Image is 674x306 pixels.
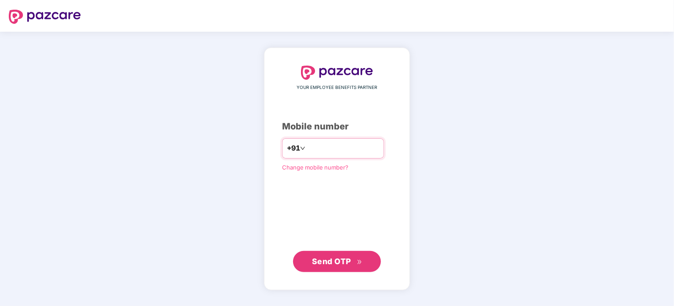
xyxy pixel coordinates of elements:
[9,10,81,24] img: logo
[357,259,362,265] span: double-right
[287,143,300,154] span: +91
[297,84,377,91] span: YOUR EMPLOYEE BENEFITS PARTNER
[301,66,373,80] img: logo
[300,146,305,151] span: down
[293,251,381,272] button: Send OTPdouble-right
[282,120,392,133] div: Mobile number
[312,257,351,266] span: Send OTP
[282,164,348,171] a: Change mobile number?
